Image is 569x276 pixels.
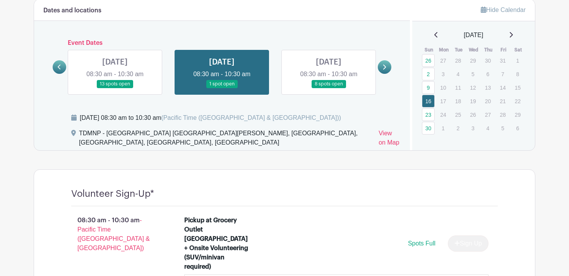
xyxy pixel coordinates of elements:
th: Sun [422,46,437,54]
p: 7 [496,68,509,80]
p: 28 [452,55,464,66]
p: 5 [496,122,509,134]
p: 8 [511,68,524,80]
span: Spots Full [408,240,435,247]
p: 2 [452,122,464,134]
p: 29 [511,109,524,121]
a: 9 [422,81,435,94]
th: Fri [496,46,511,54]
th: Tue [451,46,466,54]
p: 26 [466,109,479,121]
p: 30 [482,55,494,66]
p: 08:30 am - 10:30 am [59,213,172,256]
a: 23 [422,108,435,121]
p: 3 [466,122,479,134]
p: 18 [452,95,464,107]
p: 31 [496,55,509,66]
p: 1 [511,55,524,66]
a: View on Map [379,129,400,150]
p: 11 [452,82,464,94]
p: 28 [496,109,509,121]
div: TDMNP - [GEOGRAPHIC_DATA] [GEOGRAPHIC_DATA][PERSON_NAME], [GEOGRAPHIC_DATA], [GEOGRAPHIC_DATA], [... [79,129,372,150]
p: 4 [452,68,464,80]
th: Mon [436,46,451,54]
a: 26 [422,54,435,67]
p: 6 [511,122,524,134]
a: 2 [422,68,435,80]
a: Hide Calendar [481,7,526,13]
h6: Dates and locations [43,7,101,14]
p: 15 [511,82,524,94]
p: 19 [466,95,479,107]
p: 20 [482,95,494,107]
a: 30 [422,122,435,135]
p: 14 [496,82,509,94]
div: [DATE] 08:30 am to 10:30 am [80,113,341,123]
p: 12 [466,82,479,94]
p: 27 [437,55,449,66]
a: 16 [422,95,435,107]
div: Pickup at Grocery Outlet [GEOGRAPHIC_DATA] + Onsite Volunteering (SUV/minivan required) [184,216,251,271]
span: (Pacific Time ([GEOGRAPHIC_DATA] & [GEOGRAPHIC_DATA])) [161,114,341,121]
p: 29 [466,55,479,66]
p: 13 [482,82,494,94]
p: 4 [482,122,494,134]
p: 5 [466,68,479,80]
p: 22 [511,95,524,107]
p: 24 [437,109,449,121]
p: 27 [482,109,494,121]
th: Sat [511,46,526,54]
p: 25 [452,109,464,121]
th: Thu [481,46,496,54]
h6: Event Dates [66,39,378,47]
p: 21 [496,95,509,107]
p: 17 [437,95,449,107]
span: [DATE] [464,31,483,40]
p: 1 [437,122,449,134]
h4: Volunteer Sign-Up* [71,188,154,199]
p: 6 [482,68,494,80]
th: Wed [466,46,481,54]
p: 3 [437,68,449,80]
p: 10 [437,82,449,94]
